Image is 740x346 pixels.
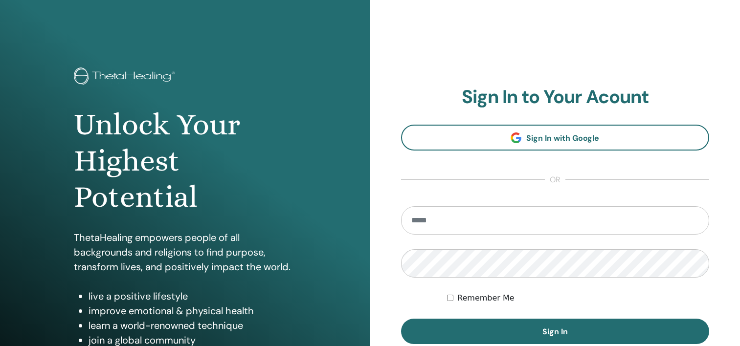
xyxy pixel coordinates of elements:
[89,303,296,318] li: improve emotional & physical health
[401,86,710,108] h2: Sign In to Your Acount
[457,292,515,304] label: Remember Me
[74,107,296,216] h1: Unlock Your Highest Potential
[542,326,568,337] span: Sign In
[89,289,296,303] li: live a positive lifestyle
[401,319,710,344] button: Sign In
[447,292,709,304] div: Keep me authenticated indefinitely or until I manually logout
[74,230,296,274] p: ThetaHealing empowers people of all backgrounds and religions to find purpose, transform lives, a...
[401,125,710,151] a: Sign In with Google
[545,174,565,186] span: or
[526,133,599,143] span: Sign In with Google
[89,318,296,333] li: learn a world-renowned technique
